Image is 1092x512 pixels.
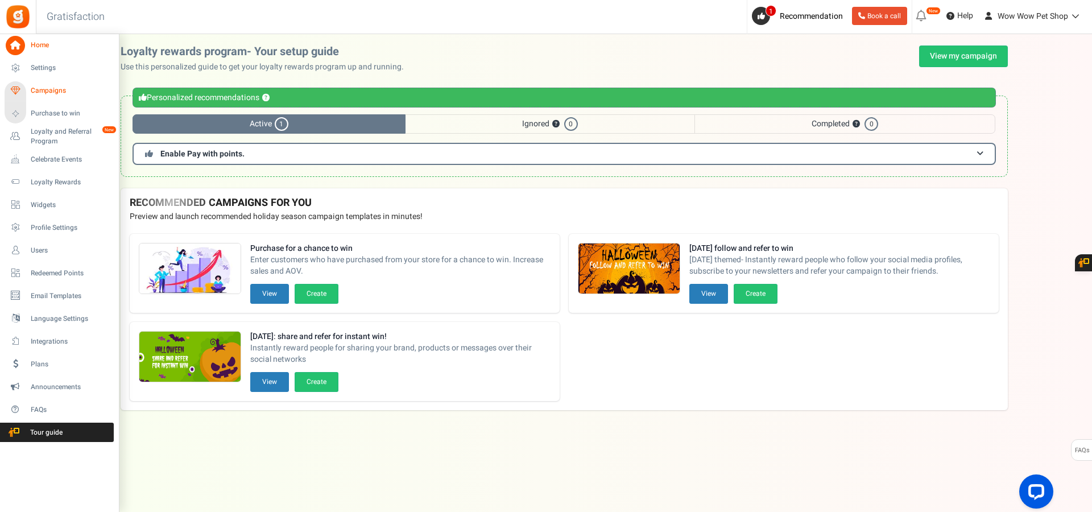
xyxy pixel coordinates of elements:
[942,7,978,25] a: Help
[578,243,680,295] img: Recommended Campaigns
[5,104,114,123] a: Purchase to win
[564,117,578,131] span: 0
[5,286,114,305] a: Email Templates
[31,360,110,369] span: Plans
[250,342,551,365] span: Instantly reward people for sharing your brand, products or messages over their social networks
[5,4,31,30] img: Gratisfaction
[752,7,847,25] a: 1 Recommendation
[954,10,973,22] span: Help
[262,94,270,102] button: ?
[5,309,114,328] a: Language Settings
[406,114,694,134] span: Ignored
[139,243,241,295] img: Recommended Campaigns
[250,331,551,342] strong: [DATE]: share and refer for instant win!
[5,150,114,169] a: Celebrate Events
[133,88,996,108] div: Personalized recommendations
[34,6,117,28] h3: Gratisfaction
[121,46,413,58] h2: Loyalty rewards program- Your setup guide
[864,117,878,131] span: 0
[919,46,1008,67] a: View my campaign
[780,10,843,22] span: Recommendation
[852,7,907,25] a: Book a call
[121,61,413,73] p: Use this personalized guide to get your loyalty rewards program up and running.
[250,372,289,392] button: View
[31,314,110,324] span: Language Settings
[5,332,114,351] a: Integrations
[250,243,551,254] strong: Purchase for a chance to win
[139,332,241,383] img: Recommended Campaigns
[31,223,110,233] span: Profile Settings
[5,377,114,397] a: Announcements
[31,177,110,187] span: Loyalty Rewards
[130,197,999,209] h4: RECOMMENDED CAMPAIGNS FOR YOU
[5,218,114,237] a: Profile Settings
[552,121,560,128] button: ?
[766,5,776,16] span: 1
[689,243,990,254] strong: [DATE] follow and refer to win
[31,40,110,50] span: Home
[5,59,114,78] a: Settings
[998,10,1068,22] span: Wow Wow Pet Shop
[31,269,110,278] span: Redeemed Points
[31,155,110,164] span: Celebrate Events
[31,200,110,210] span: Widgets
[689,254,990,277] span: [DATE] themed- Instantly reward people who follow your social media profiles, subscribe to your n...
[5,241,114,260] a: Users
[133,114,406,134] span: Active
[102,126,117,134] em: New
[689,284,728,304] button: View
[5,172,114,192] a: Loyalty Rewards
[5,36,114,55] a: Home
[5,127,114,146] a: Loyalty and Referral Program New
[31,127,114,146] span: Loyalty and Referral Program
[130,211,999,222] p: Preview and launch recommended holiday season campaign templates in minutes!
[275,117,288,131] span: 1
[5,263,114,283] a: Redeemed Points
[160,148,245,160] span: Enable Pay with points.
[31,86,110,96] span: Campaigns
[1074,440,1090,461] span: FAQs
[295,284,338,304] button: Create
[5,81,114,101] a: Campaigns
[250,254,551,277] span: Enter customers who have purchased from your store for a chance to win. Increase sales and AOV.
[734,284,777,304] button: Create
[853,121,860,128] button: ?
[31,337,110,346] span: Integrations
[926,7,941,15] em: New
[31,405,110,415] span: FAQs
[31,246,110,255] span: Users
[295,372,338,392] button: Create
[31,291,110,301] span: Email Templates
[5,195,114,214] a: Widgets
[5,400,114,419] a: FAQs
[250,284,289,304] button: View
[5,428,85,437] span: Tour guide
[5,354,114,374] a: Plans
[694,114,995,134] span: Completed
[31,382,110,392] span: Announcements
[31,109,110,118] span: Purchase to win
[31,63,110,73] span: Settings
